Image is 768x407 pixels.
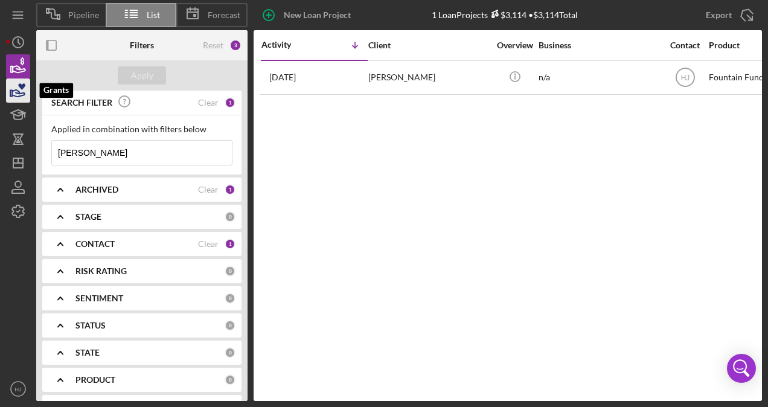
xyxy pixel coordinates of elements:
[75,185,118,194] b: ARCHIVED
[662,40,708,50] div: Contact
[68,10,99,20] span: Pipeline
[727,354,756,383] div: Open Intercom Messenger
[539,40,659,50] div: Business
[130,40,154,50] b: Filters
[492,40,537,50] div: Overview
[118,66,166,85] button: Apply
[75,348,100,357] b: STATE
[225,347,235,358] div: 0
[147,10,160,20] span: List
[539,62,659,94] div: n/a
[225,184,235,195] div: 1
[198,98,219,107] div: Clear
[225,97,235,108] div: 1
[254,3,363,27] button: New Loan Project
[368,62,489,94] div: [PERSON_NAME]
[680,74,690,82] text: HJ
[284,3,351,27] div: New Loan Project
[203,40,223,50] div: Reset
[432,10,578,20] div: 1 Loan Projects • $3,114 Total
[269,72,296,82] time: 2025-07-21 13:30
[225,293,235,304] div: 0
[75,239,115,249] b: CONTACT
[75,321,106,330] b: STATUS
[131,66,153,85] div: Apply
[229,39,242,51] div: 3
[225,320,235,331] div: 0
[225,211,235,222] div: 0
[225,266,235,277] div: 0
[198,239,219,249] div: Clear
[261,40,315,50] div: Activity
[75,375,115,385] b: PRODUCT
[225,239,235,249] div: 1
[75,266,127,276] b: RISK RATING
[14,386,22,393] text: HJ
[706,3,732,27] div: Export
[75,212,101,222] b: STAGE
[368,40,489,50] div: Client
[694,3,762,27] button: Export
[208,10,240,20] span: Forecast
[225,374,235,385] div: 0
[6,377,30,401] button: HJ
[51,124,232,134] div: Applied in combination with filters below
[488,10,526,20] div: $3,114
[51,98,112,107] b: SEARCH FILTER
[198,185,219,194] div: Clear
[75,293,123,303] b: SENTIMENT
